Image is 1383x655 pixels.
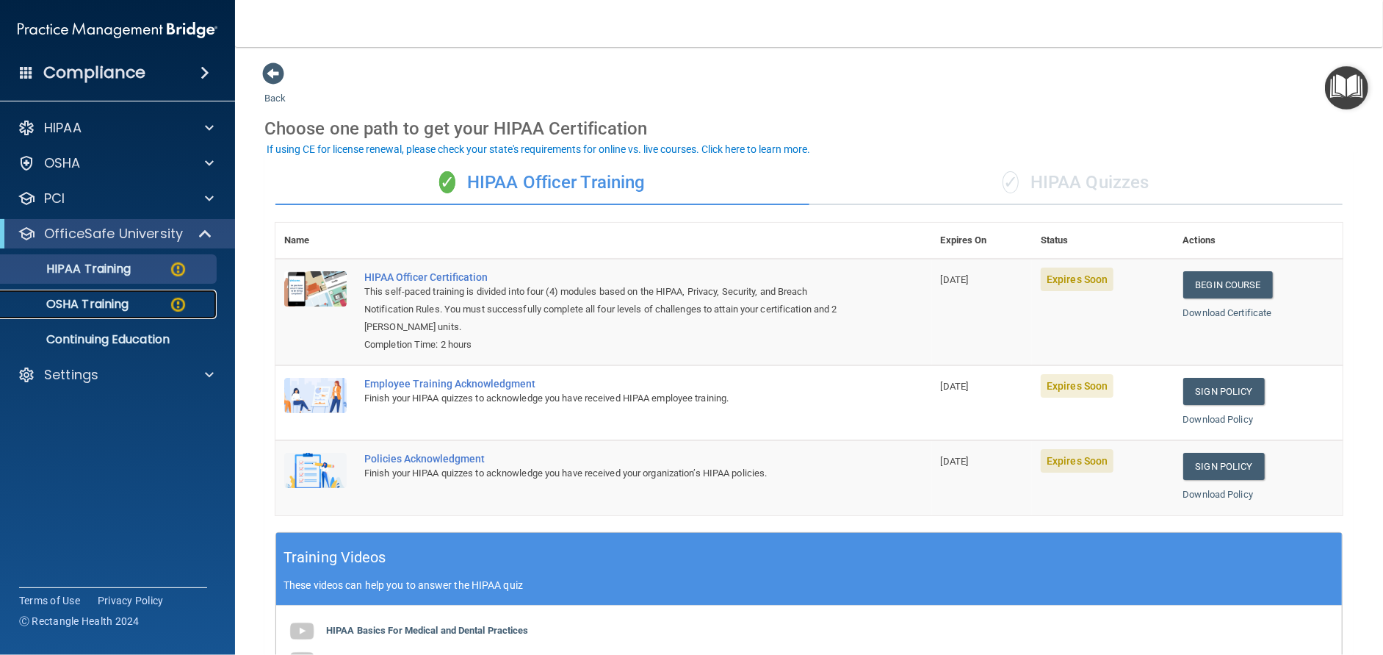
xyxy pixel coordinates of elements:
b: HIPAA Basics For Medical and Dental Practices [326,625,529,636]
div: Completion Time: 2 hours [364,336,859,354]
a: HIPAA [18,119,214,137]
a: Settings [18,366,214,384]
span: [DATE] [941,381,969,392]
span: [DATE] [941,456,969,467]
span: ✓ [439,171,455,193]
span: Ⓒ Rectangle Health 2024 [19,614,140,629]
a: Download Certificate [1183,307,1272,318]
a: Privacy Policy [98,593,164,608]
p: OSHA [44,154,81,172]
div: This self-paced training is divided into four (4) modules based on the HIPAA, Privacy, Security, ... [364,283,859,336]
img: warning-circle.0cc9ac19.png [169,296,187,314]
span: ✓ [1003,171,1019,193]
div: Employee Training Acknowledgment [364,378,859,390]
p: PCI [44,190,65,207]
th: Status [1032,223,1174,259]
a: Sign Policy [1183,378,1265,405]
span: Expires Soon [1041,449,1113,473]
th: Name [275,223,355,259]
span: Expires Soon [1041,374,1113,398]
p: Settings [44,366,98,384]
div: Finish your HIPAA quizzes to acknowledge you have received HIPAA employee training. [364,390,859,407]
button: If using CE for license renewal, please check your state's requirements for online vs. live cours... [264,142,812,157]
a: HIPAA Officer Certification [364,271,859,283]
a: Sign Policy [1183,453,1265,480]
span: [DATE] [941,274,969,285]
a: Download Policy [1183,414,1254,425]
button: Open Resource Center [1325,66,1368,110]
img: gray_youtube_icon.38fcd6cc.png [287,617,317,646]
a: OfficeSafe University [18,225,213,243]
div: Policies Acknowledgment [364,453,859,465]
img: warning-circle.0cc9ac19.png [169,260,187,279]
span: Expires Soon [1041,268,1113,291]
p: These videos can help you to answer the HIPAA quiz [284,579,1335,591]
th: Expires On [932,223,1033,259]
div: HIPAA Officer Training [275,161,809,205]
div: Finish your HIPAA quizzes to acknowledge you have received your organization’s HIPAA policies. [364,465,859,482]
a: Begin Course [1183,271,1273,298]
div: Choose one path to get your HIPAA Certification [264,107,1354,150]
a: PCI [18,190,214,207]
a: OSHA [18,154,214,172]
div: If using CE for license renewal, please check your state's requirements for online vs. live cours... [267,144,810,154]
h5: Training Videos [284,545,386,570]
p: OfficeSafe University [44,225,183,243]
div: HIPAA Quizzes [809,161,1343,205]
h4: Compliance [43,62,145,83]
th: Actions [1174,223,1343,259]
img: PMB logo [18,15,217,45]
a: Terms of Use [19,593,80,608]
a: Download Policy [1183,489,1254,500]
p: HIPAA [44,119,82,137]
p: HIPAA Training [10,262,131,276]
a: Back [264,75,286,104]
p: Continuing Education [10,332,210,347]
p: OSHA Training [10,297,129,312]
